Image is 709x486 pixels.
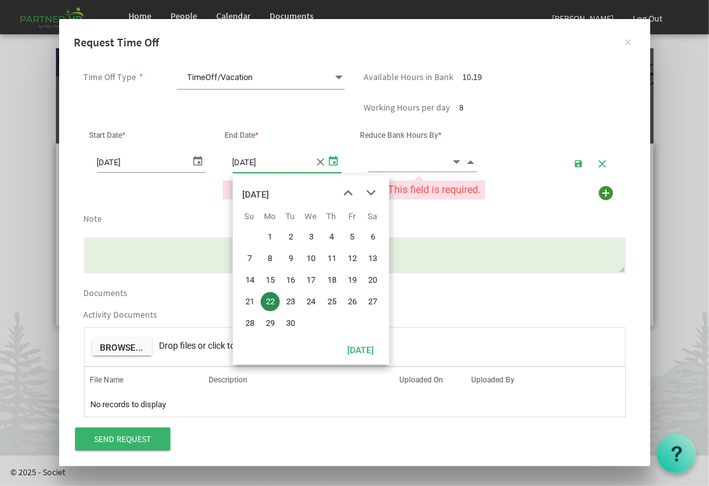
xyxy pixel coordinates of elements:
[321,207,341,226] th: Th
[363,271,382,290] span: Saturday, September 20, 2025
[570,154,589,172] button: Save
[322,271,341,290] span: Thursday, September 18, 2025
[261,227,280,246] span: Monday, September 1, 2025
[302,227,321,246] span: Wednesday, September 3, 2025
[343,249,362,268] span: Friday, September 12, 2025
[281,271,300,290] span: Tuesday, September 16, 2025
[92,338,152,356] button: Browse...
[326,151,341,170] span: select
[363,227,382,246] span: Saturday, September 6, 2025
[84,310,158,320] label: Activity Documents
[343,271,362,290] span: Friday, September 19, 2025
[261,271,280,290] span: Monday, September 15, 2025
[259,207,280,226] th: Mo
[400,375,444,384] span: Uploaded On
[462,71,482,83] span: 10.19
[89,131,125,140] span: Start Date
[322,227,341,246] span: Thursday, September 4, 2025
[363,292,382,311] span: Saturday, September 27, 2025
[261,249,280,268] span: Monday, September 8, 2025
[160,341,330,351] span: Drop files or click to upload (max size: 2MB)
[302,292,321,311] span: Wednesday, September 24, 2025
[302,271,321,290] span: Wednesday, September 17, 2025
[343,227,362,246] span: Friday, September 5, 2025
[281,292,300,311] span: Tuesday, September 23, 2025
[343,292,362,311] span: Friday, September 26, 2025
[471,375,514,384] span: Uploaded By
[281,227,300,246] span: Tuesday, September 2, 2025
[74,34,635,51] h4: Request Time Off
[340,341,383,358] button: Today
[302,249,321,268] span: Wednesday, September 10, 2025
[362,207,382,226] th: Sa
[364,103,451,112] label: Working Hours per day
[460,102,464,113] span: 8
[242,182,269,207] div: title
[281,249,300,268] span: Tuesday, September 9, 2025
[90,375,123,384] span: File Name
[240,271,259,290] span: Sunday, September 14, 2025
[301,207,321,226] th: We
[360,131,441,140] span: Reduce Bank Hours By
[239,207,259,226] th: Su
[280,207,300,226] th: Tu
[191,151,206,170] span: select
[593,154,612,172] button: Cancel
[596,184,616,203] img: add.png
[209,375,248,384] span: Description
[322,249,341,268] span: Thursday, September 11, 2025
[240,249,259,268] span: Sunday, September 7, 2025
[240,292,259,311] span: Sunday, September 21, 2025
[612,25,644,57] button: ×
[261,292,280,311] span: Monday, September 22, 2025
[75,428,170,450] input: Send Request
[364,72,453,82] label: Available Hours in Bank
[451,154,463,169] span: Decrement value
[322,292,341,311] span: Thursday, September 25, 2025
[84,288,128,298] label: Documents
[85,393,625,417] td: No records to display
[360,182,383,205] button: next month
[596,183,616,203] div: Add more time to Request
[240,314,259,333] span: Sunday, September 28, 2025
[224,131,258,140] span: End Date
[315,151,326,172] span: close
[84,214,102,224] label: Note
[341,207,362,226] th: Fr
[259,291,280,313] td: Monday, September 22, 2025
[84,72,137,82] label: Time Off Type
[465,154,477,169] span: Increment value
[261,314,280,333] span: Monday, September 29, 2025
[281,314,300,333] span: Tuesday, September 30, 2025
[337,182,360,205] button: previous month
[363,249,382,268] span: Saturday, September 13, 2025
